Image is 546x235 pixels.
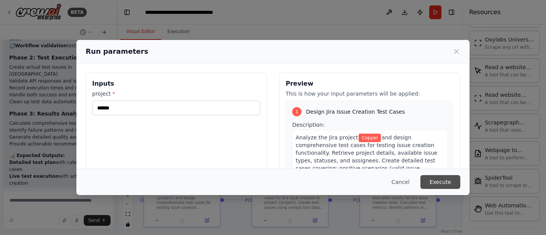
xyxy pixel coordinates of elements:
h2: Run parameters [86,46,148,57]
h3: Preview [286,79,454,88]
button: Cancel [386,175,416,189]
button: Execute [420,175,460,189]
span: Description: [292,122,324,128]
label: project [92,90,260,98]
span: Design Jira Issue Creation Test Cases [306,108,405,116]
span: Analyze the Jira project [296,134,358,141]
span: Variable: project [359,134,381,142]
h3: Inputs [92,79,260,88]
div: 1 [292,107,301,116]
p: This is how your input parameters will be applied: [286,90,454,98]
